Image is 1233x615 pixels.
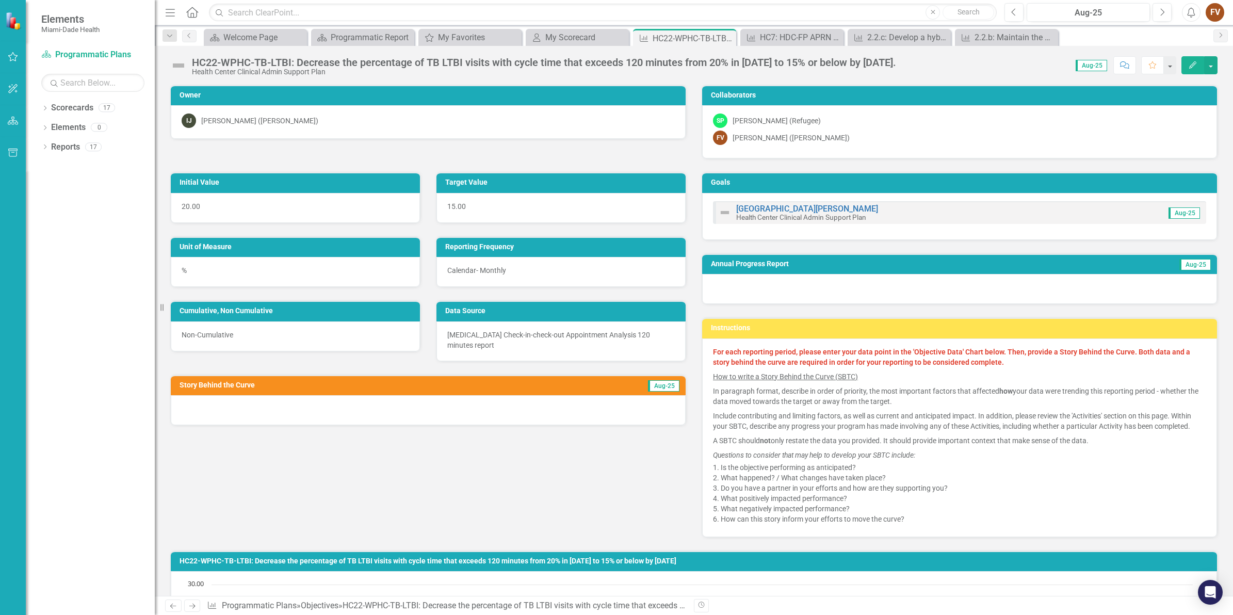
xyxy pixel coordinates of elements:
span: 20.00 [182,202,200,211]
u: How to write a Story Behind the Curve (SBTC) [713,373,858,381]
span: Elements [41,13,100,25]
a: HC7: HDC-FP APRN - Decrease the percentage of Family Planning APRN visits with cycle time that ex... [743,31,841,44]
p: In paragraph format, describe in order of priority, the most important factors that affected your... [713,384,1206,409]
a: Welcome Page [206,31,304,44]
div: HC7: HDC-FP APRN - Decrease the percentage of Family Planning APRN visits with cycle time that ex... [760,31,841,44]
div: Programmatic Report [331,31,412,44]
span: 15.00 [447,202,466,211]
a: 2.2.b: Maintain the percentage of RN clinic visits in FP/TB/STD that exceed cycle times of 120 mi... [958,31,1056,44]
a: Scorecards [51,102,93,114]
span: Search [958,8,980,16]
a: [GEOGRAPHIC_DATA][PERSON_NAME] [736,204,878,214]
div: Welcome Page [223,31,304,44]
h3: Annual Progress Report [711,260,1064,268]
li: What happened? / What changes have taken place? [721,473,1206,483]
img: Not Defined [719,206,731,219]
li: Do you have a partner in your efforts and how are they supporting you? [721,483,1206,493]
div: 17 [99,104,115,112]
small: Miami-Dade Health [41,25,100,34]
h3: Collaborators [711,91,1212,99]
div: 17 [85,142,102,151]
button: Search [943,5,994,20]
h3: Instructions [711,324,1212,332]
div: 0 [91,123,107,132]
div: HC22-WPHC-TB-LTBI: Decrease the percentage of TB LTBI visits with cycle time that exceeds 120 min... [343,601,896,610]
span: Aug-25 [648,380,679,392]
a: Objectives [301,601,338,610]
a: My Scorecard [528,31,626,44]
h3: Unit of Measure [180,243,415,251]
a: Programmatic Plans [41,49,144,61]
button: Aug-25 [1027,3,1150,22]
input: Search ClearPoint... [209,4,997,22]
span: Aug-25 [1076,60,1107,71]
img: ClearPoint Strategy [5,12,23,30]
text: 30.00 [188,579,204,588]
h3: Target Value [445,179,680,186]
em: Questions to consider that may help to develop your SBTC include: [713,451,915,459]
a: My Favorites [421,31,519,44]
div: [PERSON_NAME] ([PERSON_NAME]) [201,116,318,126]
div: SP [713,114,727,128]
div: 2.2.b: Maintain the percentage of RN clinic visits in FP/TB/STD that exceed cycle times of 120 mi... [975,31,1056,44]
div: My Scorecard [545,31,626,44]
p: Include contributing and limiting factors, as well as current and anticipated impact. In addition... [713,409,1206,433]
div: [PERSON_NAME] ([PERSON_NAME]) [733,133,850,143]
li: Is the objective performing as anticipated? [721,462,1206,473]
span: Aug-25 [1179,259,1211,270]
a: Programmatic Report [314,31,412,44]
a: 2.2.c: Develop a hybrid registration process to include technology to decrease face-to-face regis... [850,31,948,44]
div: My Favorites [438,31,519,44]
div: » » [207,600,686,612]
div: FV [713,131,727,145]
button: FV [1206,3,1224,22]
strong: how [999,387,1013,395]
span: % [182,266,187,274]
h3: Cumulative, Non Cumulative [180,307,415,315]
div: IJ [182,114,196,128]
h3: HC22-WPHC-TB-LTBI: Decrease the percentage of TB LTBI visits with cycle time that exceeds 120 min... [180,557,1212,565]
div: 2.2.c: Develop a hybrid registration process to include technology to decrease face-to-face regis... [867,31,948,44]
li: How can this story inform your efforts to move the curve? [721,514,1206,524]
h3: Data Source [445,307,680,315]
span: [MEDICAL_DATA] Check-in-check-out Appointment Analysis 120 minutes report [447,331,650,349]
div: Open Intercom Messenger [1198,580,1223,605]
img: Not Defined [170,57,187,74]
div: HC22-WPHC-TB-LTBI: Decrease the percentage of TB LTBI visits with cycle time that exceeds 120 min... [192,57,896,68]
div: Health Center Clinical Admin Support Plan [192,68,896,76]
input: Search Below... [41,74,144,92]
div: Aug-25 [1030,7,1146,19]
small: Health Center Clinical Admin Support Plan [736,213,866,221]
h3: Goals [711,179,1212,186]
span: Aug-25 [1169,207,1200,219]
li: What negatively impacted performance? [721,504,1206,514]
p: A SBTC should only restate the data you provided. It should provide important context that make s... [713,433,1206,448]
span: Non-Cumulative [182,331,233,339]
div: HC22-WPHC-TB-LTBI: Decrease the percentage of TB LTBI visits with cycle time that exceeds 120 min... [653,32,734,45]
a: Reports [51,141,80,153]
strong: For each reporting period, please enter your data point in the 'Objective Data' Chart below. Then... [713,348,1190,366]
strong: not [760,436,771,445]
h3: Initial Value [180,179,415,186]
div: Calendar- Monthly [436,257,686,287]
div: [PERSON_NAME] (Refugee) [733,116,821,126]
h3: Owner [180,91,680,99]
li: What positively impacted performance? [721,493,1206,504]
a: Elements [51,122,86,134]
a: Programmatic Plans [222,601,297,610]
h3: Reporting Frequency [445,243,680,251]
h3: Story Behind the Curve [180,381,529,389]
